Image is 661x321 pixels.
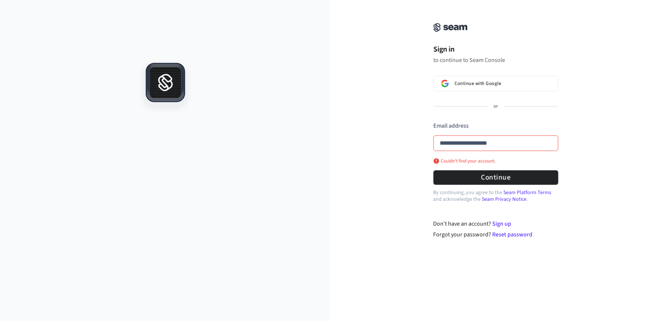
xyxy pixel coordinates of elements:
[433,170,558,185] button: Continue
[433,189,558,203] p: By continuing, you agree to the and acknowledge the .
[433,122,469,130] label: Email address
[441,80,449,87] img: Sign in with Google
[492,220,511,228] a: Sign up
[492,230,532,239] a: Reset password
[433,230,558,239] div: Forgot your password?
[433,23,468,32] img: Seam Console
[433,219,558,228] div: Don't have an account?
[455,81,501,86] span: Continue with Google
[504,189,552,196] a: Seam Platform Terms
[433,76,558,91] button: Sign in with GoogleContinue with Google
[494,103,498,110] p: or
[433,44,558,55] h1: Sign in
[433,56,558,64] p: to continue to Seam Console
[482,196,527,203] a: Seam Privacy Notice
[433,158,496,164] p: Couldn't find your account.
